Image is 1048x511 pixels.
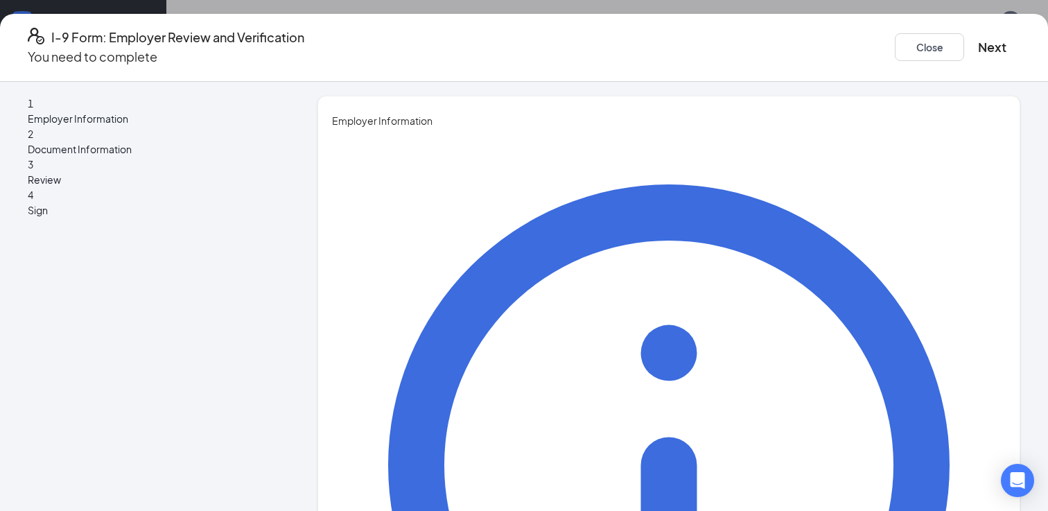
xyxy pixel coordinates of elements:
span: 3 [28,158,33,171]
span: Employer Information [28,111,276,126]
div: Open Intercom Messenger [1001,464,1034,497]
span: Review [28,172,276,187]
span: 4 [28,189,33,201]
p: You need to complete [28,47,304,67]
span: Sign [28,202,276,218]
span: Document Information [28,141,276,157]
span: Employer Information [332,113,1006,128]
svg: FormI9EVerifyIcon [28,28,44,44]
button: Close [895,33,964,61]
h4: I-9 Form: Employer Review and Verification [51,28,304,47]
span: 2 [28,128,33,140]
span: 1 [28,97,33,110]
button: Next [978,37,1006,57]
